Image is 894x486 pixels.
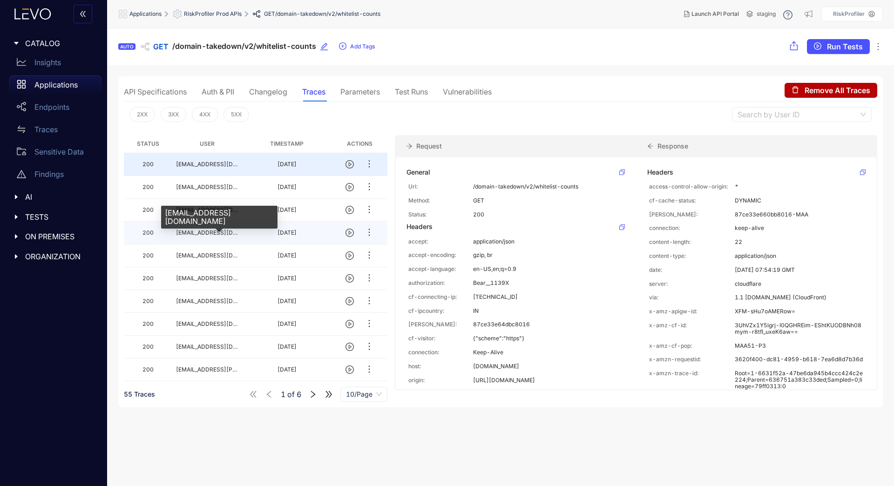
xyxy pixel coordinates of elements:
p: cloudflare [735,281,863,287]
p: server: [649,281,735,287]
p: date: [649,267,735,273]
div: Headers [406,223,433,230]
td: 200 [124,176,172,199]
p: Insights [34,58,61,67]
p: cf-ipcountry: [408,308,473,314]
a: Applications [9,75,102,98]
p: accept: [408,238,473,245]
p: content-length: [649,239,735,245]
div: General [406,169,430,176]
div: [DATE] [278,184,297,190]
p: Findings [34,170,64,178]
p: [DATE] 07:54:19 GMT [735,267,863,273]
button: ellipsis [364,294,374,309]
p: Keep-Alive [473,349,623,356]
div: [DATE] [278,366,297,373]
a: Traces [9,120,102,142]
p: via: [649,294,735,301]
p: Applications [34,81,78,89]
p: [PERSON_NAME]: [408,321,473,328]
p: Bear__1139X [473,280,623,286]
p: host: [408,363,473,370]
p: IN [473,308,623,314]
p: accept-encoding: [408,252,473,258]
span: ON PREMISES [25,232,94,241]
button: ellipsis [364,202,374,217]
span: ellipsis [365,228,374,238]
span: 1 [281,390,285,398]
p: 1.1 [DOMAIN_NAME] (CloudFront) [735,294,863,301]
button: play-circleRun Tests [807,39,870,54]
span: play-circle [345,183,354,191]
div: Response [636,135,877,157]
p: {"scheme":"https"} [473,335,623,342]
p: 87ce33e660bb8016-MAA [735,211,863,218]
p: accept-language: [408,266,473,272]
button: play-circle [345,339,360,354]
span: AI [25,193,94,201]
span: plus-circle [339,42,346,51]
span: setting [173,9,184,19]
button: ellipsis [364,157,374,172]
button: play-circle [345,202,360,217]
th: User [172,135,242,153]
p: connection: [649,225,735,231]
p: Sensitive Data [34,148,84,156]
p: 200 [473,211,623,218]
span: Add Tags [350,43,375,50]
span: 4XX [199,111,210,118]
button: plus-circleAdd Tags [339,39,375,54]
span: swap [17,125,26,134]
p: 22 [735,239,863,245]
button: ellipsis [364,339,374,354]
span: /domain-takedown/v2/whitelist-counts [275,11,380,17]
button: ellipsis [364,248,374,263]
button: play-circle [345,157,360,172]
button: 3XX [161,107,186,122]
button: play-circle [345,180,360,195]
div: AUTO [118,43,135,50]
span: ellipsis [365,342,374,352]
span: [EMAIL_ADDRESS][PERSON_NAME][DOMAIN_NAME] [176,366,318,373]
span: edit [320,42,328,51]
span: ORGANIZATION [25,252,94,261]
p: cf-cache-status: [649,197,735,204]
span: play-circle [345,229,354,237]
a: Endpoints [9,98,102,120]
p: connection: [408,349,473,356]
p: cf-visitor: [408,335,473,342]
span: Applications [129,11,162,17]
span: /domain-takedown/v2/whitelist-counts [172,42,316,51]
td: 200 [124,267,172,290]
span: arrow-right [406,143,413,149]
p: application/json [735,253,863,259]
p: /domain-takedown/v2/whitelist-counts [473,183,623,190]
span: TESTS [25,213,94,221]
div: Parameters [340,88,380,96]
span: [EMAIL_ADDRESS][DOMAIN_NAME] [176,183,272,190]
span: Remove All Traces [805,86,870,94]
a: Sensitive Data [9,142,102,165]
div: [DATE] [278,344,297,350]
button: 5XX [223,107,249,122]
div: [DATE] [278,321,297,327]
p: [URL][DOMAIN_NAME] [473,377,623,384]
p: content-type: [649,253,735,259]
p: application/json [473,238,623,245]
button: Launch API Portal [677,7,746,21]
span: RiskProfiler Prod APIs [184,11,242,17]
span: play-circle [345,251,354,260]
p: 3UhVZx1Y5igrj-I0QGHREim-EShtKUODBNh08mym-r8tfI_uxeK6aw== [735,322,863,335]
div: [DATE] [278,275,297,282]
div: Test Runs [395,88,428,96]
span: Run Tests [827,42,863,51]
p: x-amz-cf-id: [649,322,735,335]
span: play-circle [814,42,821,51]
a: Insights [9,53,102,75]
button: play-circle [345,271,360,286]
span: 6 [297,390,301,398]
p: [TECHNICAL_ID] [473,294,623,300]
p: Endpoints [34,103,69,111]
td: 200 [124,358,172,381]
span: double-right [325,390,333,398]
